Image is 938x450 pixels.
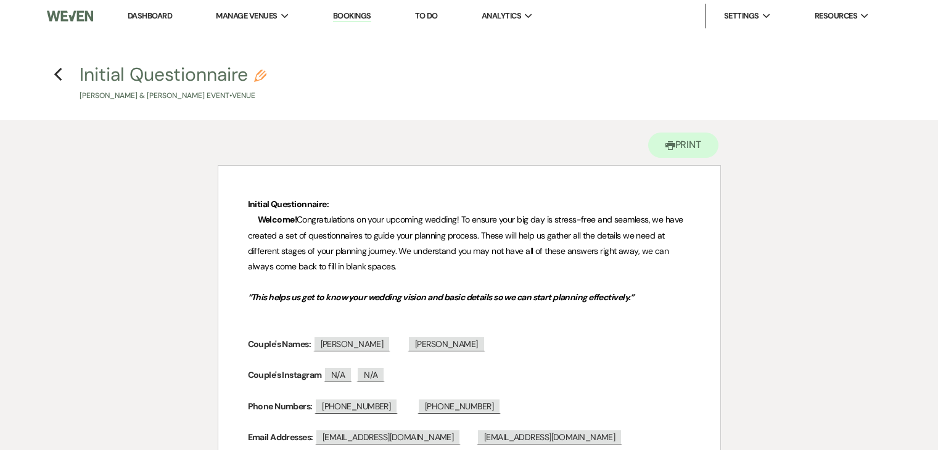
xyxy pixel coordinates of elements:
[258,214,297,225] strong: Welcome!
[415,10,438,21] a: To Do
[315,429,461,444] span: [EMAIL_ADDRESS][DOMAIN_NAME]
[80,65,266,102] button: Initial Questionnaire[PERSON_NAME] & [PERSON_NAME] Event•Venue
[80,90,266,102] p: [PERSON_NAME] & [PERSON_NAME] Event • Venue
[248,338,311,350] strong: Couple's Names:
[815,10,857,22] span: Resources
[724,10,759,22] span: Settings
[408,336,485,351] span: [PERSON_NAME]
[418,398,501,414] span: [PHONE_NUMBER]
[356,367,385,382] span: N/A
[47,3,93,29] img: Weven Logo
[248,292,634,303] em: “This helps us get to know your wedding vision and basic details so we can start planning effecti...
[477,429,622,444] span: [EMAIL_ADDRESS][DOMAIN_NAME]
[128,10,172,21] a: Dashboard
[248,214,685,272] span: Congratulations on your upcoming wedding! To ensure your big day is stress-free and seamless, we ...
[324,367,352,382] span: N/A
[248,369,322,380] strong: Couple's Instagram
[482,10,521,22] span: Analytics
[648,133,719,158] button: Print
[248,198,329,210] strong: Initial Questionnaire:
[313,336,391,351] span: [PERSON_NAME]
[248,432,313,443] strong: Email Addresses:
[333,10,371,22] a: Bookings
[248,401,313,412] strong: Phone Numbers:
[216,10,277,22] span: Manage Venues
[315,398,398,414] span: [PHONE_NUMBER]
